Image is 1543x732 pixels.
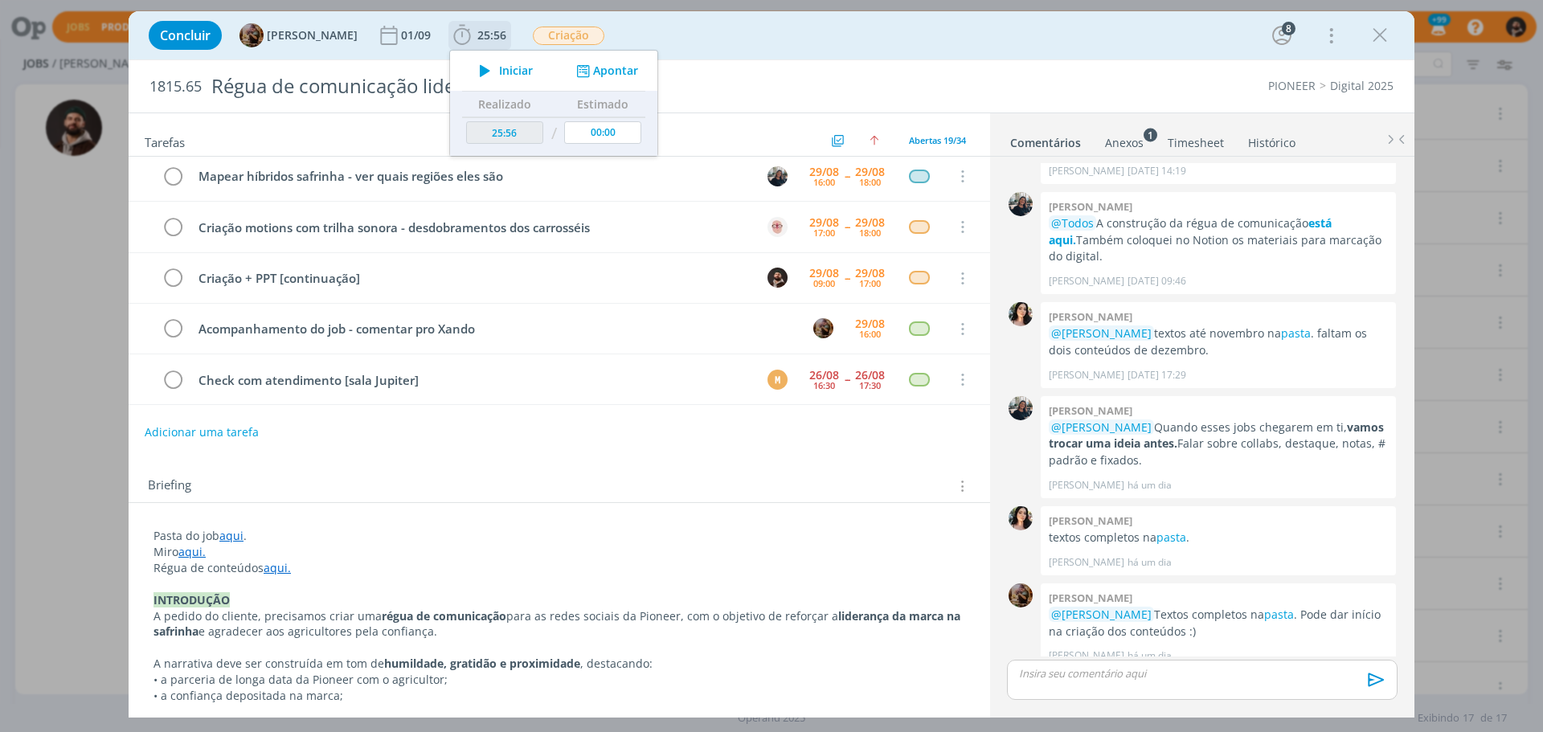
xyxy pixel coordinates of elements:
[859,178,881,186] div: 18:00
[148,476,191,497] span: Briefing
[855,217,885,228] div: 29/08
[1049,419,1388,468] p: Quando esses jobs chegarem em ti, Falar sobre collabs, destaque, notas, # padrão e fixados.
[809,166,839,178] div: 29/08
[1049,591,1132,605] b: [PERSON_NAME]
[859,381,881,390] div: 17:30
[1049,403,1132,418] b: [PERSON_NAME]
[145,131,185,150] span: Tarefas
[1144,128,1157,141] sup: 1
[191,319,798,339] div: Acompanhamento do job - comentar pro Xando
[1128,274,1186,288] span: [DATE] 09:46
[144,418,260,447] button: Adicionar uma tarefa
[1247,128,1296,151] a: Histórico
[1009,128,1082,151] a: Comentários
[767,217,788,237] img: A
[767,268,788,288] img: D
[845,272,849,284] span: --
[239,23,358,47] button: A[PERSON_NAME]
[813,318,833,338] img: A
[462,92,547,117] th: Realizado
[1049,648,1124,663] p: [PERSON_NAME]
[855,166,885,178] div: 29/08
[470,59,534,82] button: Iniciar
[767,370,788,390] div: M
[449,50,658,157] ul: 25:56
[153,528,965,544] p: Pasta do job .
[809,268,839,279] div: 29/08
[813,228,835,237] div: 17:00
[239,23,264,47] img: A
[1051,215,1094,231] span: @Todos
[859,329,881,338] div: 16:00
[859,279,881,288] div: 17:00
[149,21,222,50] button: Concluir
[153,656,965,672] p: A narrativa deve ser construída em tom de , destacando:
[1051,419,1152,435] span: @[PERSON_NAME]
[1009,192,1033,216] img: M
[859,228,881,237] div: 18:00
[1049,309,1132,324] b: [PERSON_NAME]
[1128,648,1172,663] span: há um dia
[1049,478,1124,493] p: [PERSON_NAME]
[1049,530,1388,546] p: textos completos na .
[384,656,580,671] strong: humildade, gratidão e proximidade
[191,370,752,391] div: Check com atendimento [sala Jupiter]
[1049,513,1132,528] b: [PERSON_NAME]
[449,22,510,48] button: 25:56
[1009,583,1033,607] img: A
[572,63,639,80] button: Apontar
[1049,215,1332,247] a: está aqui.
[1264,607,1294,622] a: pasta
[178,544,206,559] a: aqui.
[1051,607,1152,622] span: @[PERSON_NAME]
[191,218,752,238] div: Criação motions com trilha sonora - desdobramentos dos carrosséis
[153,560,965,576] p: Régua de conteúdos
[809,217,839,228] div: 29/08
[1269,22,1295,48] button: 8
[1128,368,1186,382] span: [DATE] 17:29
[1128,478,1172,493] span: há um dia
[1049,368,1124,382] p: [PERSON_NAME]
[765,164,789,188] button: M
[1009,302,1033,326] img: T
[1128,164,1186,178] span: [DATE] 14:19
[845,221,849,232] span: --
[477,27,506,43] span: 25:56
[845,374,849,385] span: --
[845,170,849,182] span: --
[1049,325,1388,358] p: textos até novembro na . faltam os dois conteúdos de dezembro.
[765,367,789,391] button: M
[767,166,788,186] img: M
[809,370,839,381] div: 26/08
[533,27,604,45] span: Criação
[153,672,965,688] p: • a parceria de longa data da Pioneer com o agricultor;
[1049,215,1388,264] p: A construção da régua de comunicação Também coloquei no Notion os materiais para marcação do digi...
[191,166,752,186] div: Mapear híbridos safrinha - ver quais regiões eles são
[765,266,789,290] button: D
[267,30,358,41] span: [PERSON_NAME]
[1282,22,1295,35] div: 8
[129,11,1414,718] div: dialog
[153,544,965,560] p: Miro
[765,215,789,239] button: A
[1009,506,1033,530] img: T
[813,279,835,288] div: 09:00
[153,688,965,704] p: • a confiança depositada na marca;
[909,134,966,146] span: Abertas 19/34
[547,117,561,150] td: /
[401,30,434,41] div: 01/09
[1105,135,1144,151] div: Anexos
[1167,128,1225,151] a: Timesheet
[219,528,244,543] a: aqui
[1049,164,1124,178] p: [PERSON_NAME]
[1049,419,1384,451] strong: vamos trocar uma ideia antes.
[1051,325,1152,341] span: @[PERSON_NAME]
[205,67,869,106] div: Régua de comunicação liderança na safrinha
[1049,607,1388,640] p: Textos completos na . Pode dar início na criação dos conteúdos :)
[813,178,835,186] div: 16:00
[855,318,885,329] div: 29/08
[1049,274,1124,288] p: [PERSON_NAME]
[1049,555,1124,570] p: [PERSON_NAME]
[813,381,835,390] div: 16:30
[1128,555,1172,570] span: há um dia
